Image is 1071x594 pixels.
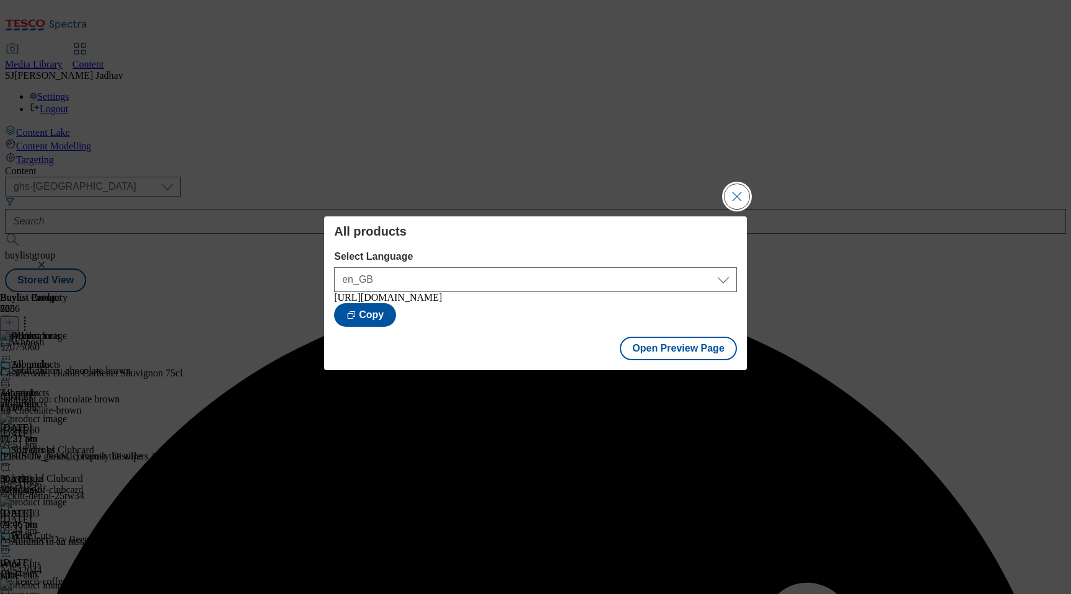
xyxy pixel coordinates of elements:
[725,184,749,209] button: Close Modal
[334,303,396,327] button: Copy
[620,337,737,360] button: Open Preview Page
[334,251,737,262] label: Select Language
[324,216,747,370] div: Modal
[334,292,737,303] div: [URL][DOMAIN_NAME]
[334,224,737,239] h4: All products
